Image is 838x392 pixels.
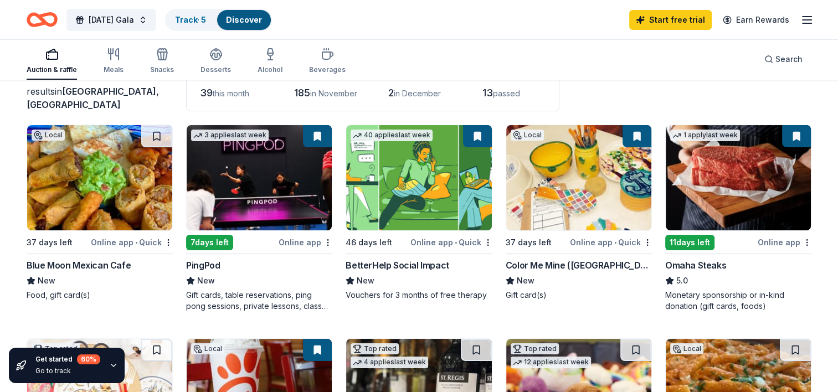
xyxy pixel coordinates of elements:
[32,130,65,141] div: Local
[614,238,616,247] span: •
[27,86,159,110] span: [GEOGRAPHIC_DATA], [GEOGRAPHIC_DATA]
[346,125,492,301] a: Image for BetterHelp Social Impact40 applieslast week46 days leftOnline app•QuickBetterHelp Socia...
[351,130,433,141] div: 40 applies last week
[346,125,491,230] img: Image for BetterHelp Social Impact
[104,43,124,80] button: Meals
[506,259,652,272] div: Color Me Mine ([GEOGRAPHIC_DATA])
[665,290,811,312] div: Monetary sponsorship or in-kind donation (gift cards, foods)
[351,343,399,354] div: Top rated
[357,274,374,287] span: New
[150,65,174,74] div: Snacks
[175,15,206,24] a: Track· 5
[200,43,231,80] button: Desserts
[165,9,272,31] button: Track· 5Discover
[511,130,544,141] div: Local
[511,343,559,354] div: Top rated
[27,43,77,80] button: Auction & raffle
[455,238,457,247] span: •
[310,89,357,98] span: in November
[394,89,441,98] span: in December
[187,125,332,230] img: Image for PingPod
[506,125,652,301] a: Image for Color Me Mine (Ridgewood)Local37 days leftOnline app•QuickColor Me Mine ([GEOGRAPHIC_DA...
[665,125,811,312] a: Image for Omaha Steaks 1 applylast week11days leftOnline appOmaha Steaks5.0Monetary sponsorship o...
[150,43,174,80] button: Snacks
[27,236,73,249] div: 37 days left
[666,125,811,230] img: Image for Omaha Steaks
[191,343,224,354] div: Local
[91,235,173,249] div: Online app Quick
[676,274,688,287] span: 5.0
[506,290,652,301] div: Gift card(s)
[758,235,811,249] div: Online app
[517,274,534,287] span: New
[38,274,55,287] span: New
[27,125,172,230] img: Image for Blue Moon Mexican Cafe
[27,259,131,272] div: Blue Moon Mexican Cafe
[775,53,803,66] span: Search
[388,87,394,99] span: 2
[570,235,652,249] div: Online app Quick
[186,290,332,312] div: Gift cards, table reservations, ping pong sessions, private lessons, class passes
[258,43,282,80] button: Alcohol
[27,86,159,110] span: in
[716,10,796,30] a: Earn Rewards
[200,65,231,74] div: Desserts
[279,235,332,249] div: Online app
[294,87,310,99] span: 185
[186,235,233,250] div: 7 days left
[511,357,591,368] div: 12 applies last week
[670,130,740,141] div: 1 apply last week
[665,259,726,272] div: Omaha Steaks
[258,65,282,74] div: Alcohol
[670,343,703,354] div: Local
[346,290,492,301] div: Vouchers for 3 months of free therapy
[197,274,215,287] span: New
[351,357,428,368] div: 4 applies last week
[506,125,651,230] img: Image for Color Me Mine (Ridgewood)
[27,85,173,111] div: results
[629,10,712,30] a: Start free trial
[309,43,346,80] button: Beverages
[410,235,492,249] div: Online app Quick
[346,236,392,249] div: 46 days left
[482,87,493,99] span: 13
[35,367,100,375] div: Go to track
[135,238,137,247] span: •
[191,130,269,141] div: 3 applies last week
[226,15,262,24] a: Discover
[755,48,811,70] button: Search
[493,89,520,98] span: passed
[27,7,58,33] a: Home
[27,125,173,301] a: Image for Blue Moon Mexican CafeLocal37 days leftOnline app•QuickBlue Moon Mexican CafeNewFood, g...
[104,65,124,74] div: Meals
[665,235,714,250] div: 11 days left
[346,259,449,272] div: BetterHelp Social Impact
[506,236,552,249] div: 37 days left
[66,9,156,31] button: [DATE] Gala
[35,354,100,364] div: Get started
[27,65,77,74] div: Auction & raffle
[309,65,346,74] div: Beverages
[200,87,213,99] span: 39
[186,125,332,312] a: Image for PingPod3 applieslast week7days leftOnline appPingPodNewGift cards, table reservations, ...
[213,89,249,98] span: this month
[77,354,100,364] div: 60 %
[186,259,220,272] div: PingPod
[27,290,173,301] div: Food, gift card(s)
[89,13,134,27] span: [DATE] Gala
